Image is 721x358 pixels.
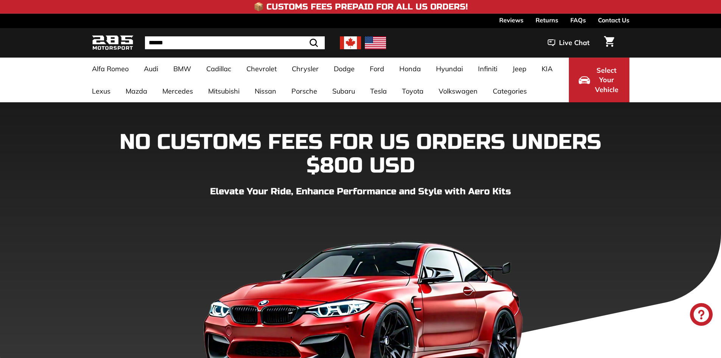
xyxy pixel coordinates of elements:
a: Returns [536,14,558,27]
button: Select Your Vehicle [569,58,629,102]
a: BMW [166,58,199,80]
a: Mazda [118,80,155,102]
p: Elevate Your Ride, Enhance Performance and Style with Aero Kits [92,185,629,199]
a: Mitsubishi [201,80,247,102]
img: Logo_285_Motorsport_areodynamics_components [92,34,134,52]
a: Hyundai [428,58,470,80]
a: Contact Us [598,14,629,27]
a: Cart [600,30,619,56]
inbox-online-store-chat: Shopify online store chat [688,303,715,328]
a: Infiniti [470,58,505,80]
a: Chrysler [284,58,326,80]
a: Subaru [325,80,363,102]
a: Audi [136,58,166,80]
a: Tesla [363,80,394,102]
a: Porsche [284,80,325,102]
a: Honda [392,58,428,80]
input: Search [145,36,325,49]
a: Reviews [499,14,523,27]
button: Live Chat [538,33,600,52]
a: Nissan [247,80,284,102]
a: Ford [362,58,392,80]
a: FAQs [570,14,586,27]
a: Categories [485,80,534,102]
span: Select Your Vehicle [594,66,620,95]
a: Cadillac [199,58,239,80]
a: Mercedes [155,80,201,102]
a: Lexus [84,80,118,102]
a: Chevrolet [239,58,284,80]
span: Live Chat [559,38,590,48]
a: Jeep [505,58,534,80]
a: Volkswagen [431,80,485,102]
a: Toyota [394,80,431,102]
h1: NO CUSTOMS FEES FOR US ORDERS UNDERS $800 USD [92,131,629,177]
a: Dodge [326,58,362,80]
a: Alfa Romeo [84,58,136,80]
a: KIA [534,58,560,80]
h4: 📦 Customs Fees Prepaid for All US Orders! [254,2,468,11]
